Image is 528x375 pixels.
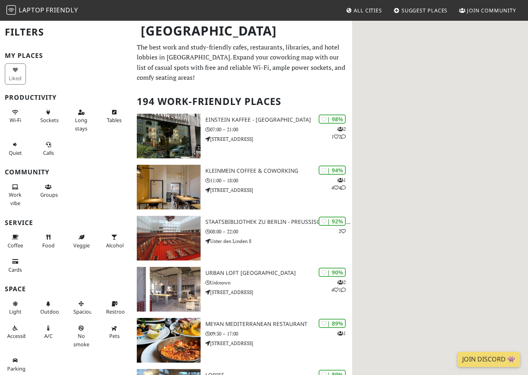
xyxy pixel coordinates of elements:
p: 2 [339,227,346,235]
span: Work-friendly tables [107,116,122,124]
span: Veggie [73,242,90,249]
button: Wi-Fi [5,106,26,127]
h3: Service [5,219,127,227]
a: Staatsbibliothek zu Berlin - Preußischer Kulturbesitz | 92% 2 Staatsbibliothek zu Berlin - Preußi... [132,216,352,261]
p: 2 4 1 [331,278,346,294]
span: Parking [7,365,26,372]
span: Alcohol [106,242,124,249]
button: Coffee [5,231,26,252]
button: Long stays [71,106,92,135]
div: | 98% [319,114,346,124]
h2: 194 Work-Friendly Places [137,89,347,114]
p: The best work and study-friendly cafes, restaurants, libraries, and hotel lobbies in [GEOGRAPHIC_... [137,42,347,83]
button: Sockets [38,106,59,127]
button: Groups [38,180,59,201]
button: No smoke [71,322,92,351]
span: Long stays [75,116,87,132]
h3: Community [5,168,127,176]
button: Work vibe [5,180,26,209]
button: Spacious [71,297,92,318]
h3: KleinMein Coffee & Coworking [205,168,352,174]
h2: Filters [5,20,127,44]
div: | 89% [319,319,346,328]
p: 1 [337,330,346,337]
span: Coffee [8,242,23,249]
p: 07:00 – 21:00 [205,126,352,133]
span: Spacious [73,308,95,315]
a: Suggest Places [390,3,451,18]
h1: [GEOGRAPHIC_DATA] [134,20,351,42]
span: Restroom [106,308,130,315]
a: URBAN LOFT Berlin | 90% 241 URBAN LOFT [GEOGRAPHIC_DATA] Unknown [STREET_ADDRESS] [132,267,352,312]
button: Veggie [71,231,92,252]
button: Quiet [5,138,26,159]
a: LaptopFriendly LaptopFriendly [6,4,78,18]
h3: My Places [5,52,127,59]
button: Parking [5,354,26,375]
img: Einstein Kaffee - Charlottenburg [137,114,201,158]
div: | 90% [319,268,346,277]
span: All Cities [354,7,382,14]
img: URBAN LOFT Berlin [137,267,201,312]
img: KleinMein Coffee & Coworking [137,165,201,209]
button: Tables [104,106,125,127]
button: Alcohol [104,231,125,252]
h3: URBAN LOFT [GEOGRAPHIC_DATA] [205,270,352,276]
p: 2 1 2 [331,125,346,140]
span: Video/audio calls [43,149,54,156]
a: Einstein Kaffee - Charlottenburg | 98% 212 Einstein Kaffee - [GEOGRAPHIC_DATA] 07:00 – 21:00 [STR... [132,114,352,158]
span: Power sockets [40,116,59,124]
a: KleinMein Coffee & Coworking | 94% 144 KleinMein Coffee & Coworking 11:00 – 18:00 [STREET_ADDRESS] [132,165,352,209]
p: Unknown [205,279,352,286]
span: Smoke free [73,332,89,347]
span: Group tables [40,191,58,198]
button: Calls [38,138,59,159]
span: Credit cards [8,266,22,273]
p: [STREET_ADDRESS] [205,288,352,296]
h3: Einstein Kaffee - [GEOGRAPHIC_DATA] [205,116,352,123]
p: [STREET_ADDRESS] [205,339,352,347]
button: Food [38,231,59,252]
a: All Cities [343,3,385,18]
span: Accessible [7,332,31,339]
p: [STREET_ADDRESS] [205,186,352,194]
button: Cards [5,255,26,276]
p: [STREET_ADDRESS] [205,135,352,143]
button: Outdoor [38,297,59,318]
img: LaptopFriendly [6,5,16,15]
span: Food [42,242,55,249]
span: Outdoor area [40,308,61,315]
a: Join Community [456,3,519,18]
span: Air conditioned [44,332,53,339]
a: Meyan Mediterranean Restaurant | 89% 1 Meyan Mediterranean Restaurant 09:30 – 17:00 [STREET_ADDRESS] [132,318,352,363]
span: Pet friendly [109,332,120,339]
a: Join Discord 👾 [457,352,520,367]
p: 09:30 – 17:00 [205,330,352,337]
button: Restroom [104,297,125,318]
p: 11:00 – 18:00 [205,177,352,184]
span: Laptop [19,6,45,14]
p: 08:00 – 22:00 [205,228,352,235]
p: Unter den Linden 8 [205,237,352,245]
div: | 94% [319,166,346,175]
h3: Productivity [5,94,127,101]
span: Stable Wi-Fi [10,116,21,124]
h3: Meyan Mediterranean Restaurant [205,321,352,328]
span: Friendly [46,6,78,14]
button: Pets [104,322,125,343]
p: 1 4 4 [331,176,346,191]
span: People working [9,191,22,206]
button: A/C [38,322,59,343]
div: | 92% [319,217,346,226]
span: Join Community [467,7,516,14]
button: Accessible [5,322,26,343]
span: Suggest Places [402,7,448,14]
img: Meyan Mediterranean Restaurant [137,318,201,363]
h3: Space [5,285,127,293]
span: Quiet [9,149,22,156]
span: Natural light [9,308,22,315]
h3: Staatsbibliothek zu Berlin - Preußischer Kulturbesitz [205,219,352,225]
img: Staatsbibliothek zu Berlin - Preußischer Kulturbesitz [137,216,201,261]
button: Light [5,297,26,318]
